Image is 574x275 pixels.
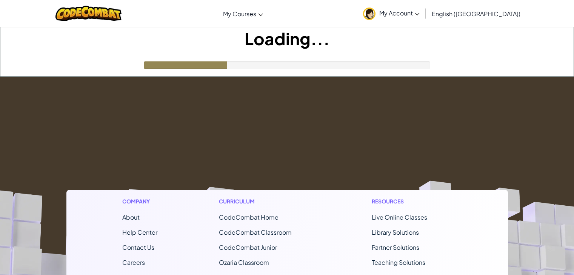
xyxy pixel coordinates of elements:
a: Live Online Classes [372,213,427,221]
h1: Company [122,197,157,205]
a: Library Solutions [372,228,419,236]
h1: Loading... [0,27,574,50]
a: My Courses [219,3,267,24]
h1: Curriculum [219,197,310,205]
a: Ozaria Classroom [219,258,269,266]
a: CodeCombat Classroom [219,228,292,236]
span: My Account [379,9,420,17]
h1: Resources [372,197,452,205]
a: Careers [122,258,145,266]
a: CodeCombat Junior [219,243,277,251]
a: Partner Solutions [372,243,419,251]
a: Help Center [122,228,157,236]
span: CodeCombat Home [219,213,279,221]
a: My Account [359,2,423,25]
img: CodeCombat logo [55,6,122,21]
span: My Courses [223,10,256,18]
img: avatar [363,8,375,20]
a: About [122,213,140,221]
a: English ([GEOGRAPHIC_DATA]) [428,3,524,24]
span: Contact Us [122,243,154,251]
a: Teaching Solutions [372,258,425,266]
span: English ([GEOGRAPHIC_DATA]) [432,10,520,18]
